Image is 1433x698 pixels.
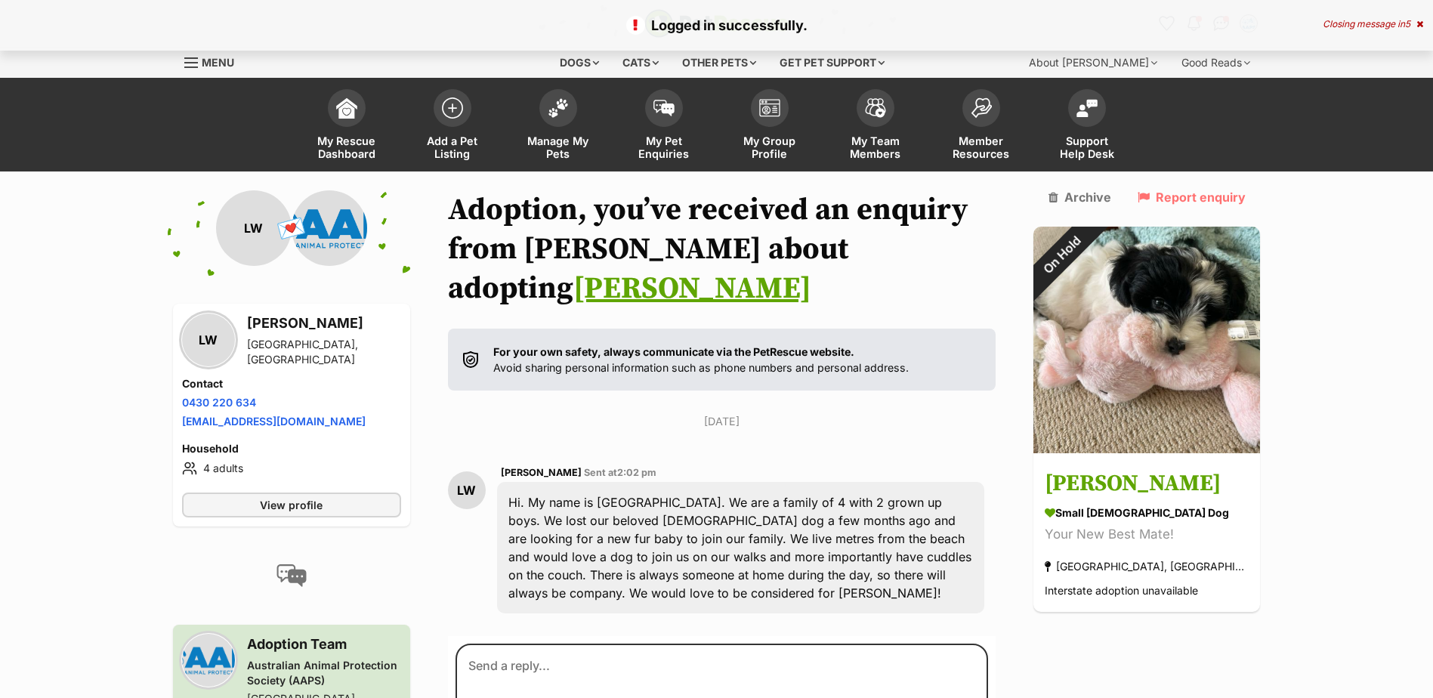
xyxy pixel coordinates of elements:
[1033,441,1260,456] a: On Hold
[202,56,234,69] span: Menu
[617,467,656,478] span: 2:02 pm
[247,337,401,367] div: [GEOGRAPHIC_DATA], [GEOGRAPHIC_DATA]
[247,634,401,655] h3: Adoption Team
[182,459,401,477] li: 4 adults
[759,99,780,117] img: group-profile-icon-3fa3cf56718a62981997c0bc7e787c4b2cf8bcc04b72c1350f741eb67cf2f40e.svg
[1045,585,1198,598] span: Interstate adoption unavailable
[672,48,767,78] div: Other pets
[630,134,698,160] span: My Pet Enquiries
[505,82,611,171] a: Manage My Pets
[1045,505,1249,521] div: small [DEMOGRAPHIC_DATA] Dog
[653,100,675,116] img: pet-enquiries-icon-7e3ad2cf08bfb03b45e93fb7055b45f3efa6380592205ae92323e6603595dc1f.svg
[928,82,1034,171] a: Member Resources
[971,97,992,118] img: member-resources-icon-8e73f808a243e03378d46382f2149f9095a855e16c252ad45f914b54edf8863c.svg
[497,482,985,613] div: Hi. My name is [GEOGRAPHIC_DATA]. We are a family of 4 with 2 grown up boys. We lost our beloved ...
[294,82,400,171] a: My Rescue Dashboard
[1018,48,1168,78] div: About [PERSON_NAME]
[182,634,235,687] img: Australian Animal Protection Society (AAPS) profile pic
[1053,134,1121,160] span: Support Help Desk
[182,415,366,428] a: [EMAIL_ADDRESS][DOMAIN_NAME]
[1033,456,1260,613] a: [PERSON_NAME] small [DEMOGRAPHIC_DATA] Dog Your New Best Mate! [GEOGRAPHIC_DATA], [GEOGRAPHIC_DAT...
[182,396,256,409] a: 0430 220 634
[442,97,463,119] img: add-pet-listing-icon-0afa8454b4691262ce3f59096e99ab1cd57d4a30225e0717b998d2c9b9846f56.svg
[313,134,381,160] span: My Rescue Dashboard
[769,48,895,78] div: Get pet support
[842,134,910,160] span: My Team Members
[947,134,1015,160] span: Member Resources
[1013,206,1111,304] div: On Hold
[717,82,823,171] a: My Group Profile
[1045,557,1249,577] div: [GEOGRAPHIC_DATA], [GEOGRAPHIC_DATA]
[1033,227,1260,453] img: Neville
[182,493,401,517] a: View profile
[184,48,245,75] a: Menu
[1045,525,1249,545] div: Your New Best Mate!
[584,467,656,478] span: Sent at
[736,134,804,160] span: My Group Profile
[548,98,569,118] img: manage-my-pets-icon-02211641906a0b7f246fdf0571729dbe1e7629f14944591b6c1af311fb30b64b.svg
[612,48,669,78] div: Cats
[573,270,811,307] a: [PERSON_NAME]
[400,82,505,171] a: Add a Pet Listing
[247,658,401,688] div: Australian Animal Protection Society (AAPS)
[292,190,367,266] img: Australian Animal Protection Society (AAPS) profile pic
[15,15,1418,36] p: Logged in successfully.
[182,376,401,391] h4: Contact
[1323,19,1423,29] div: Closing message in
[611,82,717,171] a: My Pet Enquiries
[260,497,323,513] span: View profile
[274,212,308,245] span: 💌
[247,313,401,334] h3: [PERSON_NAME]
[493,344,909,376] p: Avoid sharing personal information such as phone numbers and personal address.
[448,413,996,429] p: [DATE]
[418,134,486,160] span: Add a Pet Listing
[216,190,292,266] div: LW
[1034,82,1140,171] a: Support Help Desk
[1138,190,1246,204] a: Report enquiry
[865,98,886,118] img: team-members-icon-5396bd8760b3fe7c0b43da4ab00e1e3bb1a5d9ba89233759b79545d2d3fc5d0d.svg
[1048,190,1111,204] a: Archive
[448,471,486,509] div: LW
[549,48,610,78] div: Dogs
[823,82,928,171] a: My Team Members
[493,345,854,358] strong: For your own safety, always communicate via the PetRescue website.
[1171,48,1261,78] div: Good Reads
[336,97,357,119] img: dashboard-icon-eb2f2d2d3e046f16d808141f083e7271f6b2e854fb5c12c21221c1fb7104beca.svg
[182,313,235,366] div: LW
[524,134,592,160] span: Manage My Pets
[182,441,401,456] h4: Household
[276,564,307,587] img: conversation-icon-4a6f8262b818ee0b60e3300018af0b2d0b884aa5de6e9bcb8d3d4eeb1a70a7c4.svg
[1405,18,1410,29] span: 5
[501,467,582,478] span: [PERSON_NAME]
[448,190,996,308] h1: Adoption, you’ve received an enquiry from [PERSON_NAME] about adopting
[1076,99,1098,117] img: help-desk-icon-fdf02630f3aa405de69fd3d07c3f3aa587a6932b1a1747fa1d2bba05be0121f9.svg
[1045,468,1249,502] h3: [PERSON_NAME]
